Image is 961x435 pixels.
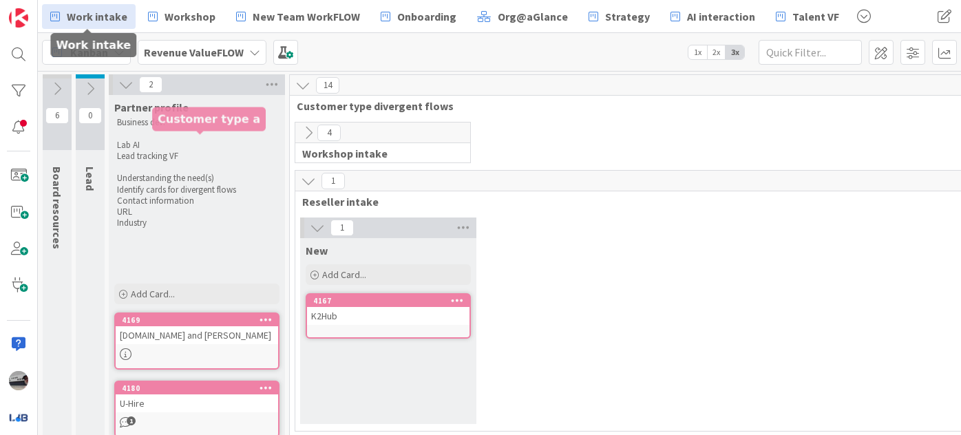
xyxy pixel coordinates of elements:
div: 4169 [116,314,278,326]
span: 2 [139,76,162,93]
p: Industry [117,217,277,229]
h5: Work intake [56,39,131,52]
span: 1 [127,416,136,425]
p: Identify cards for divergent flows [117,184,277,195]
a: Work intake [42,4,136,29]
input: Quick Filter... [759,40,862,65]
span: Strategy [605,8,650,25]
a: Onboarding [372,4,465,29]
span: Workshop intake [302,147,453,160]
span: Talent VF [792,8,839,25]
p: Business dev. [117,117,277,128]
a: New Team WorkFLOW [228,4,368,29]
p: Lead tracking VF [117,151,277,162]
div: 4180U-Hire [116,382,278,412]
div: 4167 [307,295,469,307]
span: Add Card... [131,288,175,300]
p: Lab AI [117,140,277,151]
b: Revenue ValueFLOW [144,45,244,59]
span: 1x [688,45,707,59]
div: [DOMAIN_NAME] and [PERSON_NAME] [116,326,278,344]
img: avatar [9,407,28,427]
a: 4169[DOMAIN_NAME] and [PERSON_NAME] [114,312,279,370]
span: Partner profile [114,100,189,114]
span: Org@aGlance [498,8,568,25]
span: 3x [726,45,744,59]
p: Understanding the need(s) [117,173,277,184]
span: New [306,244,328,257]
a: Org@aGlance [469,4,576,29]
div: U-Hire [116,394,278,412]
a: Strategy [580,4,658,29]
span: 1 [321,173,345,189]
span: Lead [83,167,97,191]
span: AI interaction [687,8,755,25]
div: 4180 [116,382,278,394]
div: 4169 [122,315,278,325]
span: Onboarding [397,8,456,25]
span: 14 [316,77,339,94]
img: jB [9,371,28,390]
p: URL [117,206,277,217]
h5: Customer type a [158,112,260,125]
span: 6 [45,107,69,124]
span: Work intake [67,8,127,25]
a: Workshop [140,4,224,29]
span: Board resources [50,167,64,249]
span: Add Card... [322,268,366,281]
div: K2Hub [307,307,469,325]
span: Workshop [165,8,215,25]
div: 4167K2Hub [307,295,469,325]
div: 4167 [313,296,469,306]
p: Contact information [117,195,277,206]
a: AI interaction [662,4,763,29]
a: 4167K2Hub [306,293,471,339]
span: 4 [317,125,341,141]
img: Visit kanbanzone.com [9,8,28,28]
div: 4169[DOMAIN_NAME] and [PERSON_NAME] [116,314,278,344]
div: 4180 [122,383,278,393]
span: 0 [78,107,102,124]
span: 2x [707,45,726,59]
span: 1 [330,220,354,236]
span: New Team WorkFLOW [253,8,360,25]
a: Talent VF [768,4,847,29]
